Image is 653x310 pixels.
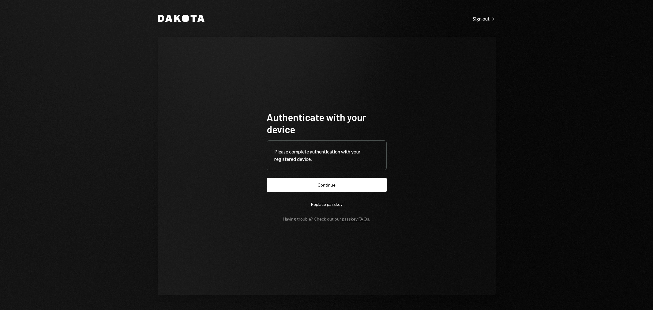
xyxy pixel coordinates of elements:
[274,148,379,163] div: Please complete authentication with your registered device.
[267,178,387,192] button: Continue
[342,216,369,222] a: passkey FAQs
[283,216,370,221] div: Having trouble? Check out our .
[267,111,387,135] h1: Authenticate with your device
[473,15,496,22] a: Sign out
[473,16,496,22] div: Sign out
[267,197,387,211] button: Replace passkey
